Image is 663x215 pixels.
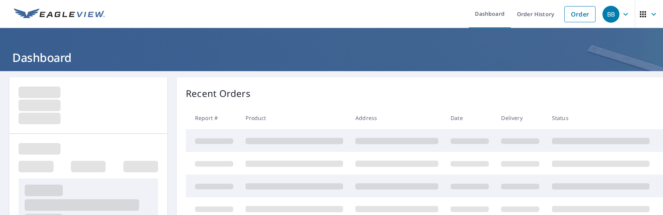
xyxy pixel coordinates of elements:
[602,6,619,23] div: BB
[349,107,444,129] th: Address
[546,107,656,129] th: Status
[186,107,239,129] th: Report #
[9,50,654,65] h1: Dashboard
[14,8,105,20] img: EV Logo
[564,6,596,22] a: Order
[444,107,495,129] th: Date
[186,87,251,100] p: Recent Orders
[239,107,349,129] th: Product
[495,107,545,129] th: Delivery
